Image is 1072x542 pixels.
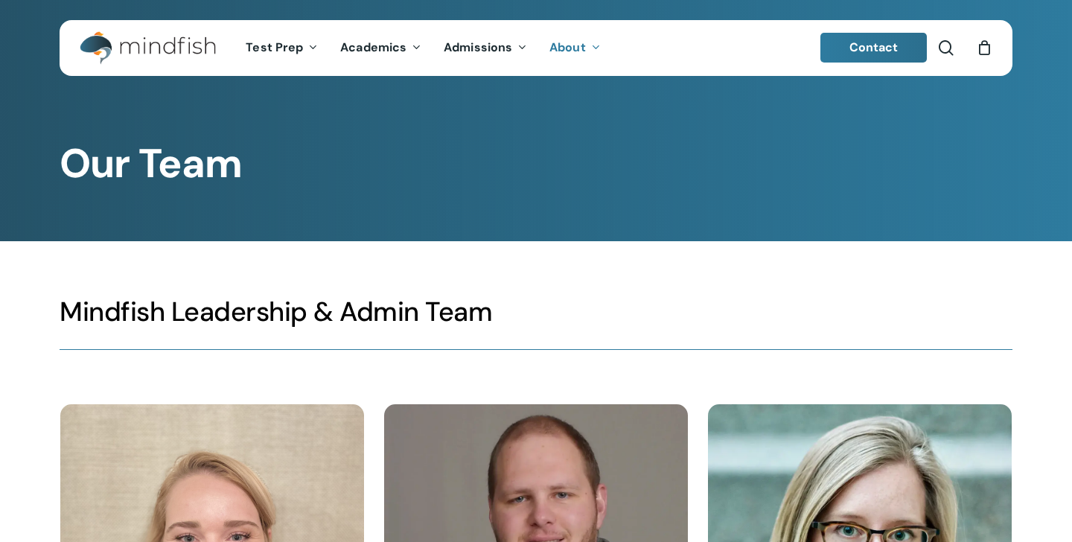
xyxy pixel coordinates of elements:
a: About [538,42,612,54]
a: Test Prep [234,42,329,54]
h1: Our Team [60,140,1012,188]
span: Academics [340,39,406,55]
a: Contact [820,33,928,63]
span: Admissions [444,39,512,55]
a: Admissions [433,42,538,54]
h3: Mindfish Leadership & Admin Team [60,295,1012,329]
nav: Main Menu [234,20,611,76]
span: Contact [849,39,899,55]
span: About [549,39,586,55]
span: Test Prep [246,39,303,55]
header: Main Menu [60,20,1012,76]
a: Cart [976,39,992,56]
a: Academics [329,42,433,54]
